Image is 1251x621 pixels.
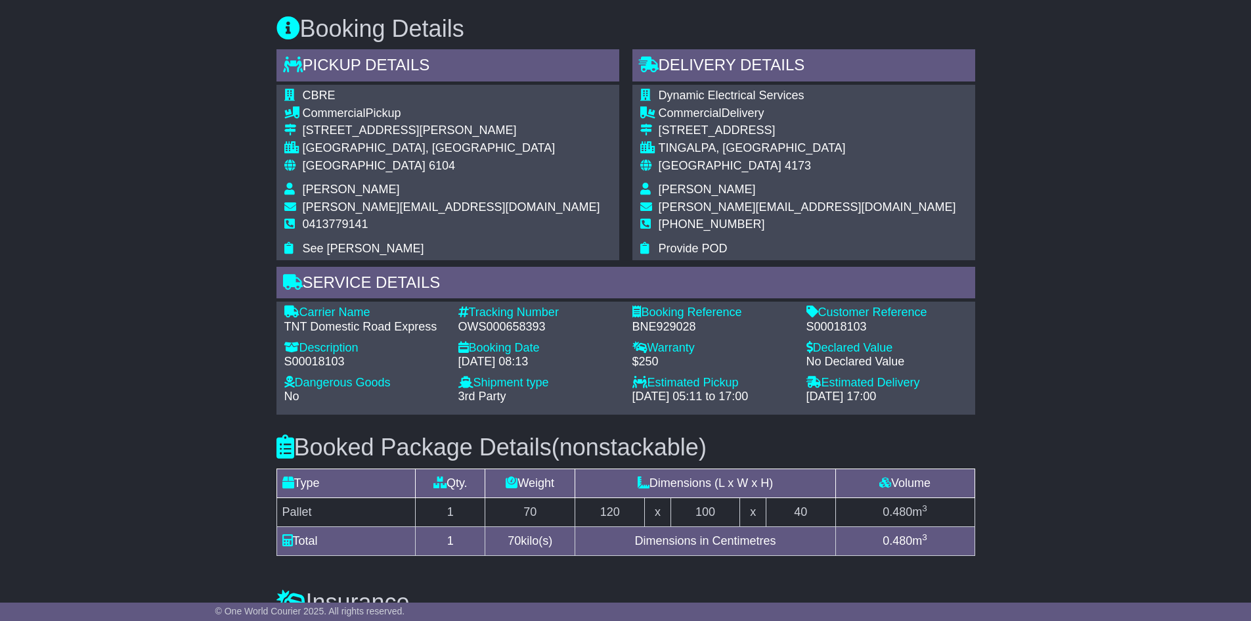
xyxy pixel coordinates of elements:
[632,390,793,404] div: [DATE] 05:11 to 17:00
[458,320,619,334] div: OWS000658393
[659,124,956,138] div: [STREET_ADDRESS]
[659,141,956,156] div: TINGALPA, [GEOGRAPHIC_DATA]
[835,526,975,555] td: m
[303,200,600,214] span: [PERSON_NAME][EMAIL_ADDRESS][DOMAIN_NAME]
[284,320,445,334] div: TNT Domestic Road Express
[215,606,405,616] span: © One World Courier 2025. All rights reserved.
[575,469,835,497] td: Dimensions (L x W x H)
[922,532,927,542] sup: 3
[806,320,967,334] div: S00018103
[416,497,485,526] td: 1
[303,242,424,255] span: See [PERSON_NAME]
[806,341,967,356] div: Declared Value
[416,469,485,497] td: Qty.
[806,306,967,320] div: Customer Reference
[284,306,445,320] div: Carrier Name
[458,341,619,356] div: Booking Date
[303,159,426,172] span: [GEOGRAPHIC_DATA]
[659,159,781,172] span: [GEOGRAPHIC_DATA]
[276,49,619,85] div: Pickup Details
[276,526,416,555] td: Total
[659,242,728,255] span: Provide POD
[303,124,600,138] div: [STREET_ADDRESS][PERSON_NAME]
[922,503,927,513] sup: 3
[552,434,707,461] span: (nonstackable)
[276,434,975,461] h3: Booked Package Details
[632,355,793,369] div: $250
[632,306,793,320] div: Booking Reference
[670,497,740,526] td: 100
[458,355,619,369] div: [DATE] 08:13
[659,183,756,196] span: [PERSON_NAME]
[416,526,485,555] td: 1
[303,218,368,231] span: 0413779141
[883,505,912,518] span: 0.480
[659,200,956,214] span: [PERSON_NAME][EMAIL_ADDRESS][DOMAIN_NAME]
[659,106,722,120] span: Commercial
[806,355,967,369] div: No Declared Value
[645,497,670,526] td: x
[835,497,975,526] td: m
[659,218,765,231] span: [PHONE_NUMBER]
[806,390,967,404] div: [DATE] 17:00
[303,141,600,156] div: [GEOGRAPHIC_DATA], [GEOGRAPHIC_DATA]
[276,589,975,616] h3: Insurance
[458,376,619,390] div: Shipment type
[458,306,619,320] div: Tracking Number
[508,534,521,547] span: 70
[883,534,912,547] span: 0.480
[485,526,575,555] td: kilo(s)
[303,183,400,196] span: [PERSON_NAME]
[284,390,299,403] span: No
[575,526,835,555] td: Dimensions in Centimetres
[284,376,445,390] div: Dangerous Goods
[458,390,506,403] span: 3rd Party
[303,106,366,120] span: Commercial
[766,497,835,526] td: 40
[276,16,975,42] h3: Booking Details
[632,341,793,356] div: Warranty
[276,497,416,526] td: Pallet
[835,469,975,497] td: Volume
[429,159,455,172] span: 6104
[785,159,811,172] span: 4173
[632,376,793,390] div: Estimated Pickup
[659,89,804,102] span: Dynamic Electrical Services
[303,106,600,121] div: Pickup
[284,341,445,356] div: Description
[659,106,956,121] div: Delivery
[485,497,575,526] td: 70
[276,267,975,302] div: Service Details
[632,49,975,85] div: Delivery Details
[284,355,445,369] div: S00018103
[276,469,416,497] td: Type
[303,89,336,102] span: CBRE
[485,469,575,497] td: Weight
[575,497,645,526] td: 120
[740,497,766,526] td: x
[806,376,967,390] div: Estimated Delivery
[632,320,793,334] div: BNE929028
